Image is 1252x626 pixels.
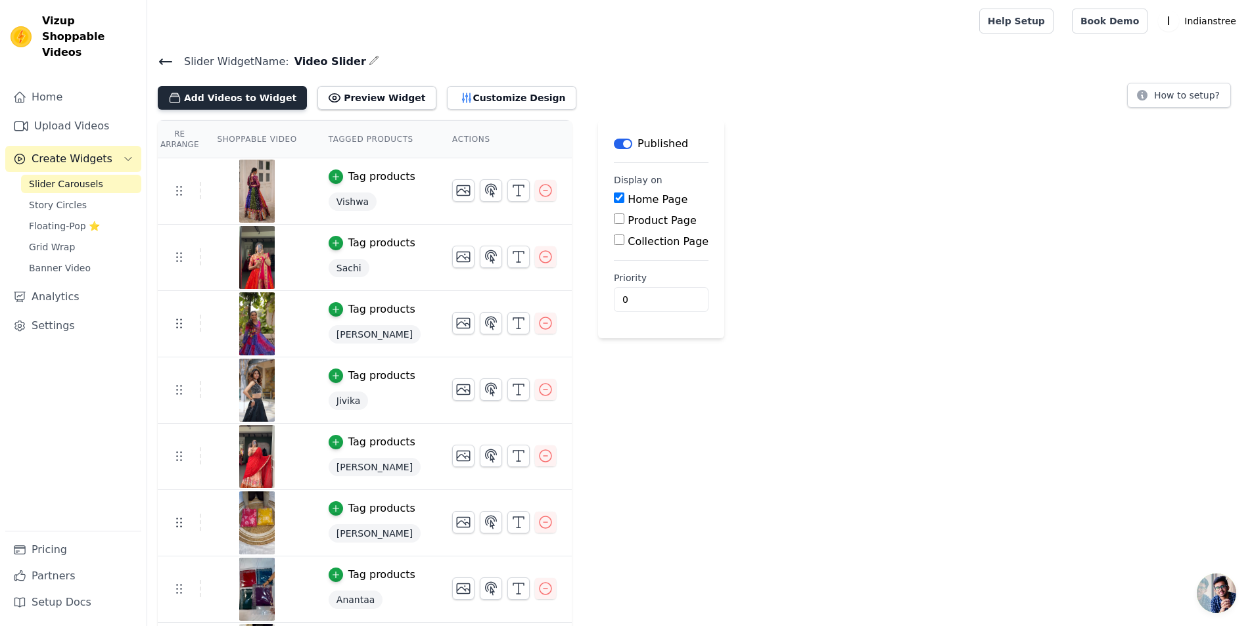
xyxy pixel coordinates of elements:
button: Change Thumbnail [452,246,475,268]
div: Tag products [348,169,415,185]
span: Anantaa [329,591,383,609]
label: Priority [614,271,708,284]
p: Published [638,136,688,152]
div: Tag products [348,302,415,317]
th: Shoppable Video [201,121,312,158]
button: Customize Design [447,86,576,110]
a: Help Setup [979,9,1054,34]
a: Floating-Pop ⭐ [21,217,141,235]
a: Grid Wrap [21,238,141,256]
a: Partners [5,563,141,589]
span: Grid Wrap [29,240,75,254]
button: How to setup? [1127,83,1231,108]
div: Tag products [348,501,415,516]
a: How to setup? [1127,92,1231,104]
span: Slider Widget Name: [174,54,289,70]
a: Home [5,84,141,110]
a: Slider Carousels [21,175,141,193]
label: Collection Page [628,235,708,248]
span: [PERSON_NAME] [329,524,421,543]
label: Product Page [628,214,697,227]
button: Tag products [329,567,415,583]
button: Change Thumbnail [452,312,475,334]
button: Tag products [329,434,415,450]
button: Tag products [329,501,415,516]
button: Change Thumbnail [452,511,475,533]
button: Change Thumbnail [452,445,475,467]
div: Tag products [348,235,415,251]
span: Floating-Pop ⭐ [29,219,100,233]
img: vizup-images-234f.png [239,558,275,621]
a: Pricing [5,537,141,563]
div: Edit Name [369,53,379,70]
a: Banner Video [21,259,141,277]
a: Settings [5,313,141,339]
span: Sachi [329,259,369,277]
button: Tag products [329,302,415,317]
a: Setup Docs [5,589,141,615]
div: Tag products [348,434,415,450]
a: Analytics [5,284,141,310]
a: Open chat [1197,573,1236,613]
span: Vizup Shoppable Videos [42,13,136,60]
button: Tag products [329,368,415,384]
a: Book Demo [1072,9,1148,34]
button: Add Videos to Widget [158,86,307,110]
span: Create Widgets [32,151,112,167]
button: Tag products [329,235,415,251]
th: Tagged Products [313,121,436,158]
span: [PERSON_NAME] [329,325,421,344]
a: Upload Videos [5,113,141,139]
img: Vizup [11,26,32,47]
img: vizup-images-1c84.png [239,160,275,223]
button: Preview Widget [317,86,436,110]
th: Re Arrange [158,121,201,158]
button: Tag products [329,169,415,185]
span: Video Slider [289,54,366,70]
text: I [1167,14,1171,28]
button: Change Thumbnail [452,577,475,600]
div: Tag products [348,368,415,384]
span: Jivika [329,391,369,410]
img: vizup-images-c809.png [239,226,275,289]
span: Banner Video [29,261,91,275]
button: I Indianstree [1158,9,1241,33]
span: Story Circles [29,198,87,212]
img: vizup-images-c628.png [239,425,275,488]
button: Change Thumbnail [452,179,475,202]
button: Create Widgets [5,146,141,172]
span: Slider Carousels [29,177,103,190]
legend: Display on [614,173,662,187]
img: vizup-images-9b11.png [239,491,275,554]
div: Tag products [348,567,415,583]
p: Indianstree [1179,9,1241,33]
span: Vishwa [329,192,377,211]
label: Home Page [628,193,687,206]
button: Change Thumbnail [452,378,475,401]
a: Story Circles [21,196,141,214]
img: vizup-images-5e25.png [239,292,275,355]
img: vizup-images-8160.png [239,359,275,422]
th: Actions [436,121,572,158]
span: [PERSON_NAME] [329,458,421,476]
